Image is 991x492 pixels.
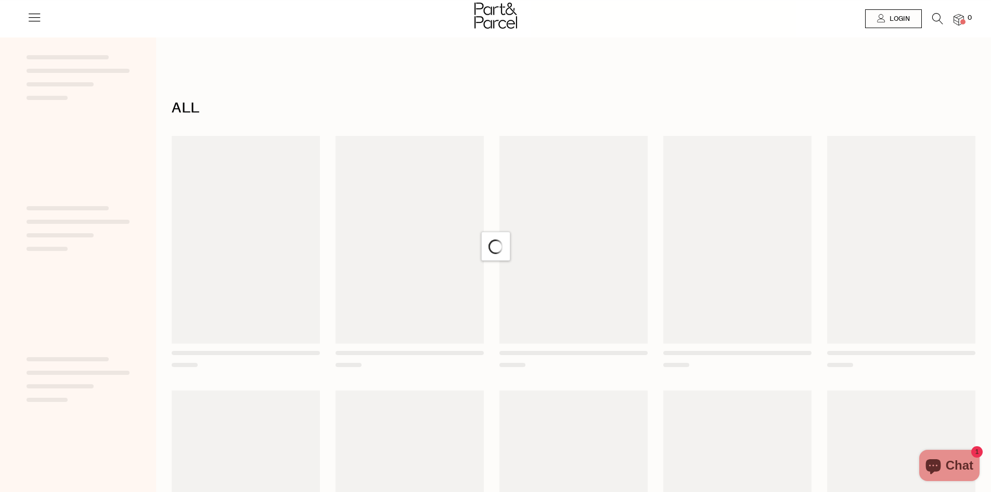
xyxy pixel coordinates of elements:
img: Part&Parcel [474,3,517,29]
inbox-online-store-chat: Shopify online store chat [916,450,983,484]
span: Login [887,15,910,23]
a: Login [865,9,922,28]
span: 0 [965,14,974,23]
a: 0 [954,14,964,25]
h1: ALL [172,96,975,120]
